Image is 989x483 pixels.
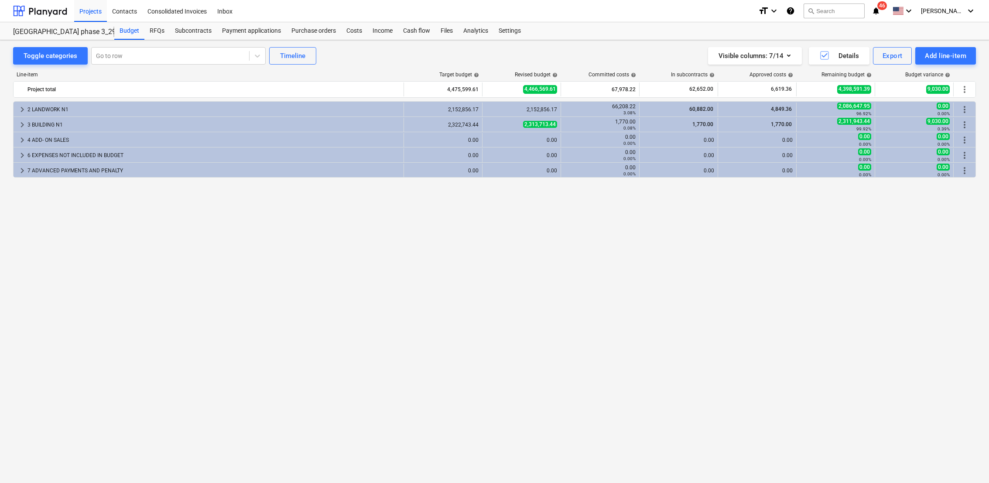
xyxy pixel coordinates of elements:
[883,50,903,62] div: Export
[170,22,217,40] a: Subcontracts
[13,47,88,65] button: Toggle categories
[27,164,400,178] div: 7 ADVANCED PAYMENTS AND PENALTY
[749,72,793,78] div: Approved costs
[671,72,715,78] div: In subcontracts
[643,152,714,158] div: 0.00
[565,134,636,146] div: 0.00
[341,22,367,40] a: Costs
[819,50,859,62] div: Details
[623,126,636,130] small: 0.08%
[439,72,479,78] div: Target budget
[821,72,872,78] div: Remaining budget
[523,121,557,128] span: 2,313,713.44
[945,441,989,483] iframe: Chat Widget
[27,82,400,96] div: Project total
[758,6,769,16] i: format_size
[407,82,479,96] div: 4,475,599.61
[13,72,404,78] div: Line-item
[565,119,636,131] div: 1,770.00
[786,6,795,16] i: Knowledge base
[808,7,814,14] span: search
[937,133,950,140] span: 0.00
[809,47,869,65] button: Details
[804,3,865,18] button: Search
[515,72,558,78] div: Revised budget
[859,157,871,162] small: 0.00%
[688,86,714,93] span: 62,652.00
[114,22,144,40] a: Budget
[937,164,950,171] span: 0.00
[13,27,104,37] div: [GEOGRAPHIC_DATA] phase 3_2901993/2901994/2901995
[565,164,636,177] div: 0.00
[217,22,286,40] a: Payment applications
[915,47,976,65] button: Add line-item
[722,137,793,143] div: 0.00
[770,86,793,93] span: 6,619.36
[937,148,950,155] span: 0.00
[837,85,871,93] span: 4,398,591.39
[472,72,479,78] span: help
[523,85,557,93] span: 4,466,569.61
[565,82,636,96] div: 67,978.22
[938,142,950,147] small: 0.00%
[769,6,779,16] i: keyboard_arrow_down
[921,7,965,14] span: [PERSON_NAME]
[873,47,912,65] button: Export
[486,152,557,158] div: 0.00
[691,121,714,127] span: 1,770.00
[367,22,398,40] a: Income
[435,22,458,40] div: Files
[959,120,970,130] span: More actions
[17,104,27,115] span: keyboard_arrow_right
[858,148,871,155] span: 0.00
[17,150,27,161] span: keyboard_arrow_right
[407,106,479,113] div: 2,152,856.17
[486,106,557,113] div: 2,152,856.17
[905,72,950,78] div: Budget variance
[959,150,970,161] span: More actions
[407,137,479,143] div: 0.00
[837,118,871,125] span: 2,311,943.44
[407,168,479,174] div: 0.00
[27,118,400,132] div: 3 BUILDING N1
[937,103,950,110] span: 0.00
[872,6,880,16] i: notifications
[770,121,793,127] span: 1,770.00
[786,72,793,78] span: help
[623,141,636,146] small: 0.00%
[877,1,887,10] span: 46
[565,149,636,161] div: 0.00
[925,50,966,62] div: Add line-item
[859,172,871,177] small: 0.00%
[144,22,170,40] a: RFQs
[688,106,714,112] span: 60,882.00
[589,72,636,78] div: Committed costs
[407,152,479,158] div: 0.00
[269,47,316,65] button: Timeline
[286,22,341,40] a: Purchase orders
[926,85,950,93] span: 9,030.00
[493,22,526,40] a: Settings
[770,106,793,112] span: 4,849.36
[458,22,493,40] a: Analytics
[859,142,871,147] small: 0.00%
[17,165,27,176] span: keyboard_arrow_right
[398,22,435,40] a: Cash flow
[959,104,970,115] span: More actions
[565,103,636,116] div: 66,208.22
[623,156,636,161] small: 0.00%
[938,111,950,116] small: 0.00%
[643,137,714,143] div: 0.00
[943,72,950,78] span: help
[837,103,871,110] span: 2,086,647.95
[643,168,714,174] div: 0.00
[858,133,871,140] span: 0.00
[719,50,791,62] div: Visible columns : 7/14
[280,50,305,62] div: Timeline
